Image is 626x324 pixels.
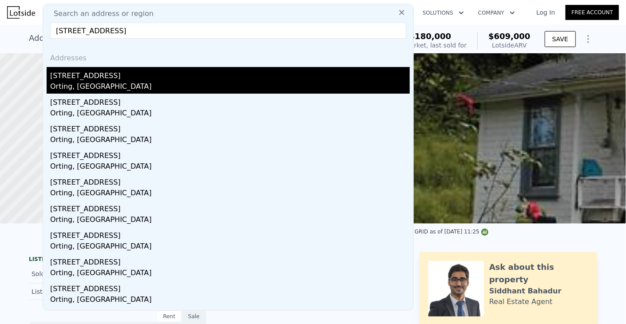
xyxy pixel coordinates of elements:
[579,30,597,48] button: Show Options
[7,6,35,19] img: Lotside
[50,108,410,120] div: Orting, [GEOGRAPHIC_DATA]
[50,67,410,81] div: [STREET_ADDRESS]
[47,46,410,67] div: Addresses
[50,307,410,321] div: [STREET_ADDRESS]
[50,241,410,253] div: Orting, [GEOGRAPHIC_DATA]
[50,214,410,227] div: Orting, [GEOGRAPHIC_DATA]
[50,134,410,147] div: Orting, [GEOGRAPHIC_DATA]
[394,41,467,50] div: Off Market, last sold for
[50,120,410,134] div: [STREET_ADDRESS]
[29,32,133,44] div: Address Hidden by Owner
[50,280,410,294] div: [STREET_ADDRESS]
[50,188,410,200] div: Orting, [GEOGRAPHIC_DATA]
[488,41,531,50] div: Lotside ARV
[566,5,619,20] a: Free Account
[32,268,111,280] div: Sold
[50,253,410,268] div: [STREET_ADDRESS]
[545,31,576,47] button: SAVE
[32,287,111,296] div: Listed
[50,147,410,161] div: [STREET_ADDRESS]
[481,229,488,236] img: NWMLS Logo
[50,174,410,188] div: [STREET_ADDRESS]
[416,5,471,21] button: Solutions
[50,23,406,39] input: Enter an address, city, region, neighborhood or zip code
[489,261,588,286] div: Ask about this property
[488,32,531,41] span: $609,000
[50,227,410,241] div: [STREET_ADDRESS]
[182,311,206,322] div: Sale
[50,268,410,280] div: Orting, [GEOGRAPHIC_DATA]
[409,32,452,41] span: $180,000
[526,8,566,17] a: Log In
[489,296,553,307] div: Real Estate Agent
[50,294,410,307] div: Orting, [GEOGRAPHIC_DATA]
[50,94,410,108] div: [STREET_ADDRESS]
[157,311,182,322] div: Rent
[47,8,154,19] span: Search an address or region
[29,256,206,265] div: LISTING & SALE HISTORY
[50,200,410,214] div: [STREET_ADDRESS]
[489,286,562,296] div: Siddhant Bahadur
[471,5,522,21] button: Company
[50,81,410,94] div: Orting, [GEOGRAPHIC_DATA]
[50,161,410,174] div: Orting, [GEOGRAPHIC_DATA]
